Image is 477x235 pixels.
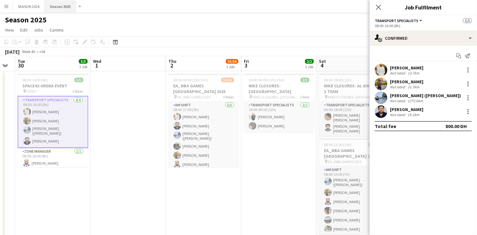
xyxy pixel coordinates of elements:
div: Not rated [390,112,406,117]
span: Thu [168,58,176,64]
button: Season 2025 [45,0,76,13]
h3: NIKE CLOSURES- [GEOGRAPHIC_DATA] [244,83,315,94]
h3: Job Fulfilment [370,3,477,11]
a: Edit [18,26,30,34]
div: Not rated [390,98,406,103]
div: 1 Job [305,64,314,69]
span: 3 Roles [223,95,234,99]
span: 1 Role [300,95,309,99]
div: 1272.6km [406,98,424,103]
span: Tue [18,58,25,64]
span: 2/2 [305,59,314,64]
span: 08:00-23:00 (15h) [324,142,352,147]
div: [PERSON_NAME] [390,107,423,112]
span: 3 [243,62,249,69]
div: 800.00 DH [445,123,467,129]
div: 1 Job [226,64,238,69]
span: 2/2 [301,78,309,82]
span: 08:00-00:00 (16h) (Fri) [174,78,208,82]
app-card-role: Transport Specialists2/218:00-06:00 (12h)[PERSON_NAME][PERSON_NAME] [244,102,315,132]
h1: Season 2025 [5,15,47,25]
app-card-role: Transport Specialists2/206:00-18:00 (12h)[PERSON_NAME] [PERSON_NAME][PERSON_NAME] [PERSON_NAME] [319,102,390,136]
h3: EA_NBA GAMES [GEOGRAPHIC_DATA] 2025 [168,83,239,94]
span: EVENT [27,89,37,94]
button: SEASON 2024 [13,0,45,13]
a: Comms [47,26,66,34]
app-card-role: AM SHIFT6/608:00-17:00 (9h)[PERSON_NAME][PERSON_NAME][PERSON_NAME] ([PERSON_NAME])[PERSON_NAME][P... [168,102,239,171]
span: Comms [50,27,64,33]
span: NIKE CLOSURES- [GEOGRAPHIC_DATA] [253,95,300,99]
span: EA_NBA GAMES 2025 [328,159,362,164]
div: Not rated [390,71,406,75]
h3: EA_NBA GAMES [GEOGRAPHIC_DATA] 2025 [319,148,390,159]
span: 5/5 [79,59,88,64]
app-job-card: 06:00-18:00 (12h)2/2NIKE CLOSURES- AL AIN MINUS 1 TEAM NIKE CLOSURES- [GEOGRAPHIC_DATA]1 RoleTran... [319,74,390,136]
h3: NIKE CLOSURES- AL AIN MINUS 1 TEAM [319,83,390,94]
span: 55/56 [221,78,234,82]
span: 5/5 [463,18,472,23]
span: 4 [318,62,326,69]
div: [DATE] [5,49,20,55]
span: 2 Roles [73,89,83,94]
div: 13.7km [406,71,421,75]
button: Transport Specialists [375,18,423,23]
app-job-card: 08:00-00:00 (16h) (Fri)55/56EA_NBA GAMES [GEOGRAPHIC_DATA] 2025 EA_NBA GAMES 20253 RolesAM SHIFT6... [168,74,239,167]
span: Week 40 [21,49,37,54]
app-job-card: 18:00-06:00 (12h) (Sat)2/2NIKE CLOSURES- [GEOGRAPHIC_DATA] NIKE CLOSURES- [GEOGRAPHIC_DATA]1 Role... [244,74,315,132]
div: [PERSON_NAME] ([PERSON_NAME]) [390,93,461,98]
div: 08:00-16:00 (8h) [375,23,472,28]
span: View [5,27,14,33]
h3: SPACE42-ARENA EVENT [18,83,88,89]
span: 2 [168,62,176,69]
a: Jobs [31,26,46,34]
span: 5/5 [74,78,83,82]
div: Not rated [390,85,406,89]
span: Transport Specialists [375,18,418,23]
div: 1 Job [79,64,87,69]
div: +04 [39,49,45,54]
div: 21.7km [406,85,421,89]
app-card-role: Zone Manager1/108:00-16:00 (8h)[PERSON_NAME] [18,148,88,169]
span: Sat [319,58,326,64]
span: Wed [93,58,101,64]
div: 15.1km [406,112,421,117]
app-card-role: Transport Specialists4/408:00-16:00 (8h)[PERSON_NAME][PERSON_NAME][PERSON_NAME] ([PERSON_NAME])[P... [18,96,88,148]
span: 30 [17,62,25,69]
span: 08:00-16:00 (8h) [23,78,48,82]
div: [PERSON_NAME] [390,65,423,71]
span: Fri [244,58,249,64]
div: Total fee [375,123,396,129]
span: Jobs [34,27,43,33]
span: NIKE CLOSURES- [GEOGRAPHIC_DATA] [328,95,376,99]
span: 100/102 [368,142,385,147]
div: [PERSON_NAME] [390,79,423,85]
span: Edit [20,27,27,33]
span: 06:00-18:00 (12h) [324,78,352,82]
div: Confirmed [370,31,477,46]
span: EA_NBA GAMES 2025 [178,95,211,99]
app-job-card: 08:00-16:00 (8h)5/5SPACE42-ARENA EVENT EVENT2 RolesTransport Specialists4/408:00-16:00 (8h)[PERSO... [18,74,88,167]
span: 18:00-06:00 (12h) (Sat) [249,78,285,82]
app-job-card: 08:00-23:00 (15h)100/102EA_NBA GAMES [GEOGRAPHIC_DATA] 2025 EA_NBA GAMES 20253 RolesAM SHIFT6/608... [319,138,390,232]
span: 55/56 [226,59,238,64]
a: View [3,26,16,34]
span: 1 [92,62,101,69]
